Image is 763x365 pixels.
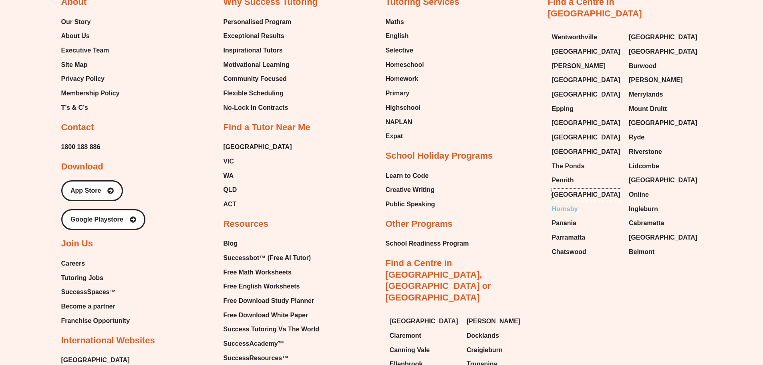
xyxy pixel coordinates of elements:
a: [GEOGRAPHIC_DATA] [552,146,621,158]
span: Maths [386,16,404,28]
a: Tutoring Jobs [61,272,130,284]
a: Parramatta [552,232,621,244]
a: [PERSON_NAME] [629,74,698,86]
a: Privacy Policy [61,73,120,85]
a: About Us [61,30,120,42]
span: Mount Druitt [629,103,667,115]
span: Burwood [629,60,656,72]
a: T’s & C’s [61,102,120,114]
a: Careers [61,258,130,270]
a: Claremont [390,330,459,342]
a: Become a partner [61,300,130,313]
span: Inspirational Tutors [223,44,283,56]
span: [GEOGRAPHIC_DATA] [629,31,697,43]
span: NAPLAN [386,116,413,128]
span: App Store [70,188,101,194]
span: Highschool [386,102,421,114]
span: Tutoring Jobs [61,272,103,284]
h2: Join Us [61,238,93,250]
a: Free Download Study Planner [223,295,319,307]
span: [GEOGRAPHIC_DATA] [552,131,620,143]
a: Homeschool [386,59,424,71]
a: Primary [386,87,424,99]
a: Franchise Opportunity [61,315,130,327]
span: WA [223,170,234,182]
a: Epping [552,103,621,115]
a: [GEOGRAPHIC_DATA] [629,117,698,129]
span: [GEOGRAPHIC_DATA] [552,146,620,158]
span: Online [629,189,649,201]
span: School Readiness Program [386,238,469,250]
a: Membership Policy [61,87,120,99]
span: Learn to Code [386,170,429,182]
a: [PERSON_NAME] [552,60,621,72]
a: Executive Team [61,44,120,56]
iframe: Chat Widget [630,274,763,365]
span: [GEOGRAPHIC_DATA] [552,189,620,201]
a: [GEOGRAPHIC_DATA] [629,46,698,58]
a: Google Playstore [61,209,145,230]
span: Free Download Study Planner [223,295,314,307]
span: Wentworthville [552,31,598,43]
span: Community Focused [223,73,287,85]
a: Inspirational Tutors [223,44,292,56]
span: SuccessSpaces™ [61,286,116,298]
span: ACT [223,198,237,210]
span: [GEOGRAPHIC_DATA] [629,117,697,129]
a: Penrith [552,174,621,186]
h2: International Websites [61,335,155,347]
a: Free Download White Paper [223,309,319,321]
a: VIC [223,155,292,167]
span: Flexible Scheduling [223,87,284,99]
a: Motivational Learning [223,59,292,71]
span: [PERSON_NAME] [552,60,606,72]
a: Successbot™ (Free AI Tutor) [223,252,319,264]
span: Belmont [629,246,654,258]
a: [GEOGRAPHIC_DATA] [223,141,292,153]
h2: Find a Tutor Near Me [223,122,310,133]
a: App Store [61,180,123,201]
a: SuccessSpaces™ [61,286,130,298]
span: Free English Worksheets [223,280,300,292]
span: Riverstone [629,146,662,158]
span: [GEOGRAPHIC_DATA] [629,174,697,186]
span: [PERSON_NAME] [467,315,520,327]
span: Penrith [552,174,574,186]
a: [GEOGRAPHIC_DATA] [629,232,698,244]
a: Find a Centre in [GEOGRAPHIC_DATA], [GEOGRAPHIC_DATA] or [GEOGRAPHIC_DATA] [386,258,491,302]
span: [GEOGRAPHIC_DATA] [552,74,620,86]
span: Site Map [61,59,88,71]
a: [GEOGRAPHIC_DATA] [552,74,621,86]
span: Parramatta [552,232,586,244]
a: 1800 188 886 [61,141,101,153]
span: Docklands [467,330,499,342]
a: Community Focused [223,73,292,85]
h2: Download [61,161,103,173]
span: Motivational Learning [223,59,290,71]
a: Site Map [61,59,120,71]
a: Expat [386,130,424,142]
span: Epping [552,103,574,115]
a: Belmont [629,246,698,258]
a: Exceptional Results [223,30,292,42]
span: Creative Writing [386,184,435,196]
a: Online [629,189,698,201]
span: Expat [386,130,403,142]
span: Panania [552,217,576,229]
h2: School Holiday Programs [386,150,493,162]
span: Free Math Worksheets [223,266,292,278]
a: No-Lock In Contracts [223,102,292,114]
span: Free Download White Paper [223,309,308,321]
span: Selective [386,44,413,56]
span: [GEOGRAPHIC_DATA] [552,46,620,58]
span: Canning Vale [390,344,430,356]
a: English [386,30,424,42]
span: Cabramatta [629,217,664,229]
span: QLD [223,184,237,196]
span: Our Story [61,16,91,28]
span: Homework [386,73,419,85]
